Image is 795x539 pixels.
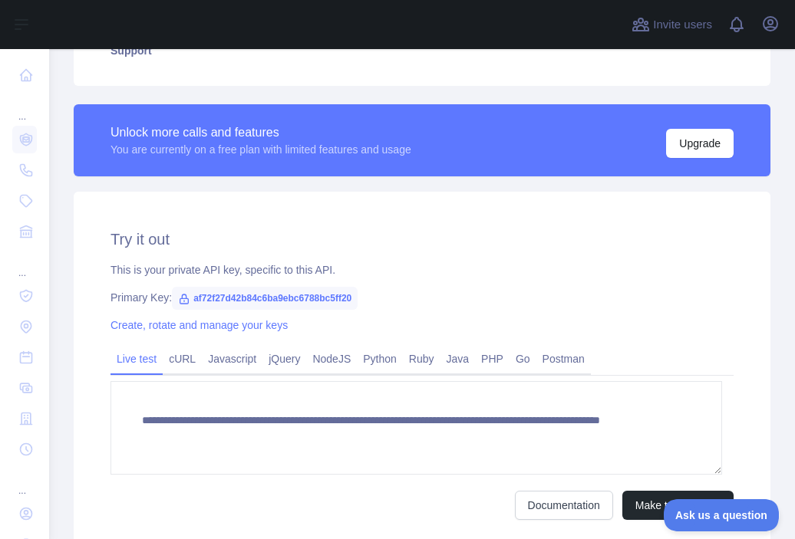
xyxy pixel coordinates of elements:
[357,347,403,371] a: Python
[111,123,411,142] div: Unlock more calls and features
[510,347,536,371] a: Go
[12,466,37,497] div: ...
[111,142,411,157] div: You are currently on a free plan with limited features and usage
[12,92,37,123] div: ...
[111,228,734,250] h2: Try it out
[515,491,613,520] a: Documentation
[111,319,288,331] a: Create, rotate and manage your keys
[664,499,780,531] iframe: Toggle Customer Support
[306,347,357,371] a: NodeJS
[440,347,476,371] a: Java
[403,347,440,371] a: Ruby
[262,347,306,371] a: jQuery
[163,347,202,371] a: cURL
[475,347,510,371] a: PHP
[653,16,712,34] span: Invite users
[172,287,358,310] span: af72f27d42b84c6ba9ebc6788bc5ff20
[202,347,262,371] a: Javascript
[92,34,752,67] a: Support
[666,129,734,158] button: Upgrade
[622,491,734,520] button: Make test request
[12,248,37,279] div: ...
[111,262,734,278] div: This is your private API key, specific to this API.
[628,12,715,37] button: Invite users
[111,347,163,371] a: Live test
[111,290,734,305] div: Primary Key:
[536,347,591,371] a: Postman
